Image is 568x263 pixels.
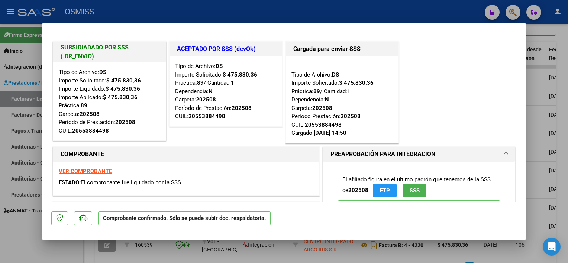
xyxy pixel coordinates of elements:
[403,184,426,197] button: SSS
[338,173,500,201] p: El afiliado figura en el ultimo padrón que tenemos de la SSS de
[72,127,109,135] div: 20553884498
[80,111,100,117] strong: 202508
[209,88,213,95] strong: N
[341,113,361,120] strong: 202508
[196,96,216,103] strong: 202508
[330,150,435,159] h1: PREAPROBACIÓN PARA INTEGRACION
[197,79,204,86] strong: 89
[99,69,106,75] strong: DS
[115,119,135,126] strong: 202508
[232,105,252,111] strong: 202508
[106,77,141,84] strong: $ 475.830,36
[291,62,393,137] div: Tipo de Archivo: Importe Solicitado: Práctica: / Cantidad: Dependencia: Carpeta: Período Prestaci...
[59,179,81,186] span: ESTADO:
[81,179,183,186] span: El comprobante fue liquidado por la SSS.
[339,79,374,86] strong: $ 475.830,36
[103,94,138,101] strong: $ 475.830,36
[410,187,420,194] span: SSS
[543,238,561,256] div: Open Intercom Messenger
[188,112,225,121] div: 20553884498
[312,105,332,111] strong: 202508
[313,88,320,95] strong: 89
[231,79,234,86] strong: 1
[59,168,112,175] a: VER COMPROBANTE
[348,187,368,194] strong: 202508
[332,71,339,78] strong: DS
[223,71,257,78] strong: $ 475.830,36
[61,150,104,158] strong: COMPROBANTE
[347,88,351,95] strong: 1
[373,184,397,197] button: FTP
[81,102,87,109] strong: 89
[175,62,277,121] div: Tipo de Archivo: Importe Solicitado: Práctica: / Cantidad: Dependencia: Carpeta: Período de Prest...
[380,187,390,194] span: FTP
[61,43,158,61] h1: SUBSIDIADADO POR SSS (.DR_ENVIO)
[323,147,515,162] mat-expansion-panel-header: PREAPROBACIÓN PARA INTEGRACION
[59,68,160,135] div: Tipo de Archivo: Importe Solicitado: Importe Liquidado: Importe Aplicado: Práctica: Carpeta: Perí...
[106,85,140,92] strong: $ 475.830,36
[293,45,391,53] h1: Cargada para enviar SSS
[98,211,271,226] p: Comprobante confirmado. Sólo se puede subir doc. respaldatoria.
[177,45,275,53] h1: ACEPTADO POR SSS (devOk)
[314,130,346,136] strong: [DATE] 14:50
[325,96,329,103] strong: N
[216,63,223,69] strong: DS
[305,121,342,129] div: 20553884498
